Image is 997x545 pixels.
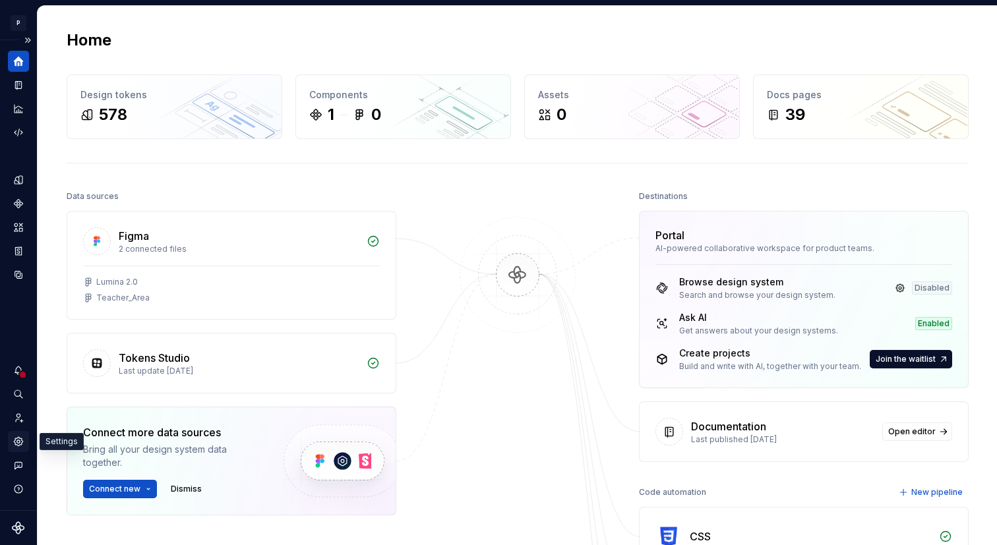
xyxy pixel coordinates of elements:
[8,74,29,96] a: Documentation
[655,243,952,254] div: AI-powered collaborative workspace for product teams.
[679,275,835,289] div: Browse design system
[67,30,111,51] h2: Home
[679,361,861,372] div: Build and write with AI, together with your team.
[119,366,359,376] div: Last update [DATE]
[911,487,963,498] span: New pipeline
[8,241,29,262] a: Storybook stories
[96,293,150,303] div: Teacher_Area
[679,326,838,336] div: Get answers about your design systems.
[119,350,190,366] div: Tokens Studio
[691,434,874,445] div: Last published [DATE]
[888,426,936,437] span: Open editor
[767,88,955,101] div: Docs pages
[119,228,149,244] div: Figma
[753,74,969,139] a: Docs pages39
[67,333,396,393] a: Tokens StudioLast update [DATE]
[89,484,140,494] span: Connect new
[8,360,29,381] button: Notifications
[8,264,29,285] a: Data sources
[524,74,740,139] a: Assets0
[691,418,766,434] div: Documentation
[83,443,261,469] div: Bring all your design system data together.
[690,529,711,544] div: CSS
[8,169,29,190] a: Design tokens
[895,483,969,502] button: New pipeline
[785,104,805,125] div: 39
[80,88,268,101] div: Design tokens
[295,74,511,139] a: Components10
[557,104,566,125] div: 0
[679,290,835,301] div: Search and browse your design system.
[3,9,34,37] button: P
[67,187,119,206] div: Data sources
[8,122,29,143] a: Code automation
[12,521,25,534] svg: Supernova Logo
[8,431,29,452] a: Settings
[915,317,952,330] div: Enabled
[870,350,952,368] button: Join the waitlist
[328,104,334,125] div: 1
[876,354,936,364] span: Join the waitlist
[83,480,157,498] button: Connect new
[96,277,138,287] div: Lumina 2.0
[83,424,261,440] div: Connect more data sources
[8,193,29,214] a: Components
[67,211,396,320] a: Figma2 connected filesLumina 2.0Teacher_Area
[171,484,202,494] span: Dismiss
[40,433,84,450] div: Settings
[8,98,29,119] a: Analytics
[309,88,497,101] div: Components
[165,480,208,498] button: Dismiss
[655,227,684,243] div: Portal
[99,104,127,125] div: 578
[679,347,861,360] div: Create projects
[882,422,952,441] a: Open editor
[119,244,359,254] div: 2 connected files
[8,217,29,238] a: Assets
[8,455,29,476] button: Contact support
[639,483,706,502] div: Code automation
[8,51,29,72] a: Home
[679,311,838,324] div: Ask AI
[538,88,726,101] div: Assets
[8,384,29,405] button: Search ⌘K
[371,104,381,125] div: 0
[912,281,952,295] div: Disabled
[67,74,282,139] a: Design tokens578
[639,187,688,206] div: Destinations
[8,407,29,428] a: Invite team
[11,15,26,31] div: P
[18,31,37,49] button: Expand sidebar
